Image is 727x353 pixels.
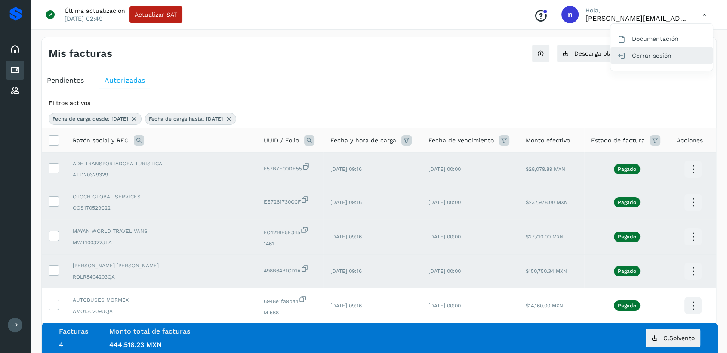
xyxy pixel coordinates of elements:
span: 444,518.23 MXN [109,341,162,349]
div: Documentación [610,31,713,47]
label: Facturas [59,327,88,335]
div: Inicio [6,40,24,59]
div: Cerrar sesión [610,47,713,64]
button: C.Solvento [646,329,700,347]
label: Monto total de facturas [109,327,190,335]
div: Proveedores [6,81,24,100]
span: 4 [59,341,63,349]
span: C.Solvento [663,335,695,341]
div: Cuentas por pagar [6,61,24,80]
